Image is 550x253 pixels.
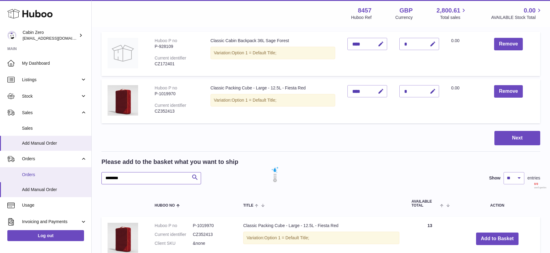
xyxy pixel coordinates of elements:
strong: GBP [399,6,413,15]
span: 0.00 [451,85,460,90]
span: Stock [22,93,80,99]
span: Listings [22,77,80,83]
div: CZ352413 [155,108,198,114]
label: Show [489,175,501,181]
a: 0.00 AVAILABLE Stock Total [491,6,543,20]
span: Orders [22,172,87,178]
span: Option 1 = Default Title; [232,98,277,103]
span: Orders [22,156,80,162]
div: Huboo P no [155,85,177,90]
div: P-1019970 [155,91,198,97]
span: Title [243,204,253,208]
div: Huboo P no [155,38,177,43]
span: 0.00 [524,6,536,15]
span: 2,800.61 [437,6,460,15]
span: Add Manual Order [22,140,87,146]
span: Huboo no [155,204,175,208]
img: huboo@cabinzero.com [7,31,16,40]
button: Remove [494,38,523,50]
button: Next [494,131,540,145]
button: Add to Basket [476,233,519,245]
div: Current identifier [155,103,186,108]
td: Classic Packing Cube - Large - 12.5L - Fiesta Red [204,79,341,123]
span: 0.00 [451,38,460,43]
span: Usage [22,202,87,208]
span: used queries [534,186,546,189]
h2: Please add to the basket what you want to ship [101,158,238,166]
div: Current identifier [155,56,186,60]
span: AVAILABLE Total [412,200,439,208]
button: Remove [494,85,523,98]
span: AVAILABLE Stock Total [491,15,543,20]
span: Add Manual Order [22,187,87,193]
span: 0 / 0 [534,182,546,186]
dd: &none [193,240,231,246]
span: Sales [22,110,80,116]
img: Classic Cabin Backpack 36L Sage Forest [108,38,138,68]
div: Variation: [243,232,399,244]
strong: 8457 [358,6,372,15]
dd: P-1019970 [193,223,231,229]
div: Currency [395,15,413,20]
div: CZ172401 [155,61,198,67]
span: Option 1 = Default Title; [232,50,277,55]
div: Cabin Zero [23,30,78,41]
div: Variation: [211,94,335,107]
span: [EMAIL_ADDRESS][DOMAIN_NAME] [23,36,90,41]
dt: Current identifier [155,232,193,237]
th: Action [454,193,540,214]
dd: CZ352413 [193,232,231,237]
span: My Dashboard [22,60,87,66]
span: Total sales [440,15,467,20]
a: 2,800.61 Total sales [437,6,468,20]
div: Huboo Ref [351,15,372,20]
img: Classic Packing Cube - Large - 12.5L - Fiesta Red [108,85,138,116]
dt: Huboo P no [155,223,193,229]
dt: Client SKU [155,240,193,246]
div: Variation: [211,47,335,59]
span: Sales [22,125,87,131]
div: P-928109 [155,44,198,49]
span: Option 1 = Default Title; [264,235,309,240]
span: entries [527,175,540,181]
span: Invoicing and Payments [22,219,80,225]
a: Log out [7,230,84,241]
td: Classic Cabin Backpack 36L Sage Forest [204,32,341,76]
